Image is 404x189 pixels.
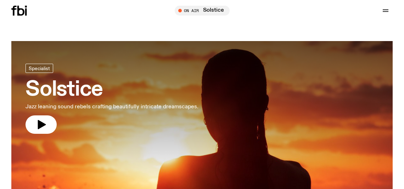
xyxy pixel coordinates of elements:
[26,80,198,100] h3: Solstice
[26,103,198,111] p: Jazz leaning sound rebels crafting beautifully intricate dreamscapes.
[175,6,230,16] button: On AirSolstice
[26,64,53,73] a: Specialist
[26,64,198,134] a: SolsticeJazz leaning sound rebels crafting beautifully intricate dreamscapes.
[29,65,50,71] span: Specialist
